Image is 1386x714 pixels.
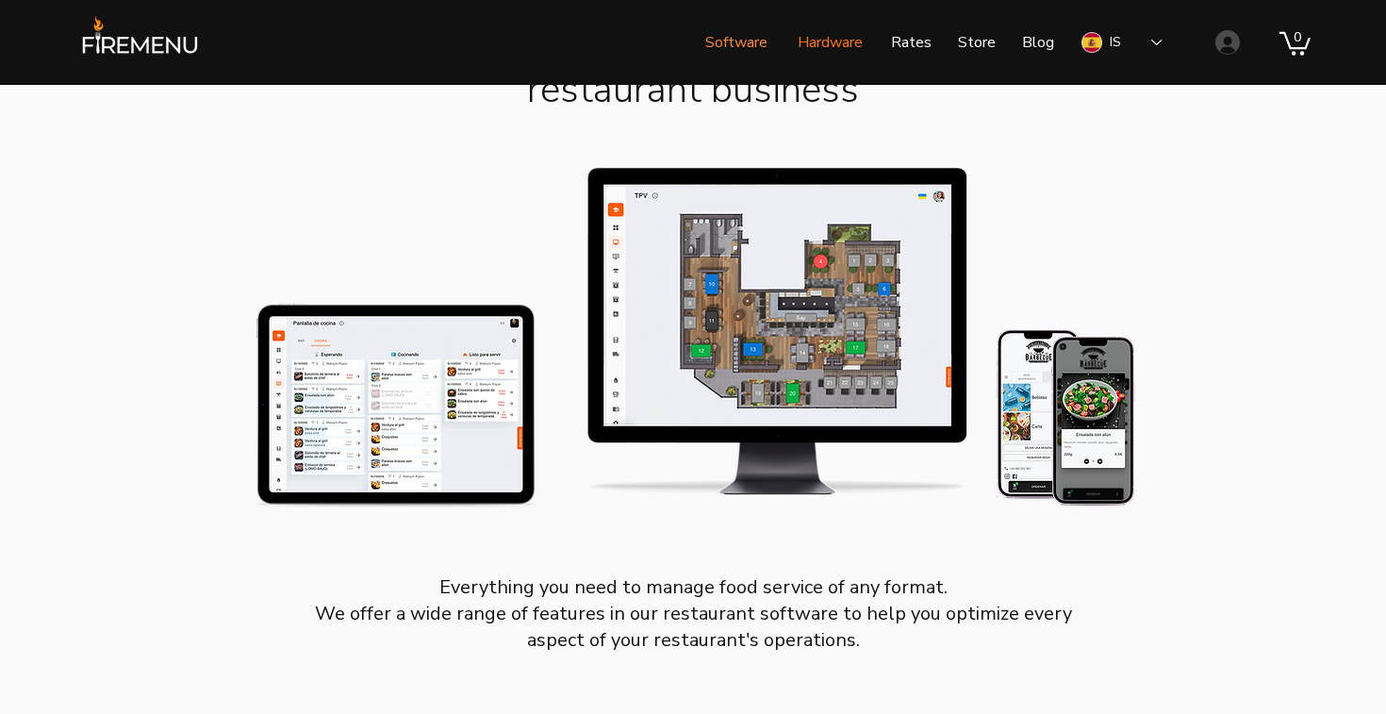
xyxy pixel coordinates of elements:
[781,19,877,66] a: Hardware
[1008,19,1068,66] a: Blog
[1081,32,1102,53] img: Spanish
[1022,32,1054,53] font: Blog
[315,601,1072,653] font: We offer a wide range of features in our restaurant software to help you optimize every aspect of...
[944,19,1008,66] a: Store
[1294,28,1301,44] text: 0
[1110,33,1121,51] font: IS
[536,19,1068,66] nav: Place
[1068,21,1176,64] div: Language Selector: Spanish
[1297,625,1386,714] iframe: Wix Chat
[691,19,781,66] a: Software
[75,14,205,69] img: FireMenu logo
[891,32,932,53] font: Rates
[355,11,1032,115] font: Open new opportunities to improve your restaurant business
[1279,29,1311,56] a: Cart with 0 items
[798,32,863,53] font: Hardware
[705,32,767,53] font: Software
[958,32,996,53] font: Store
[877,19,944,66] a: Rates
[231,158,1153,533] img: Restaurant software for different devices
[439,574,948,600] font: Everything you need to manage food service of any format.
